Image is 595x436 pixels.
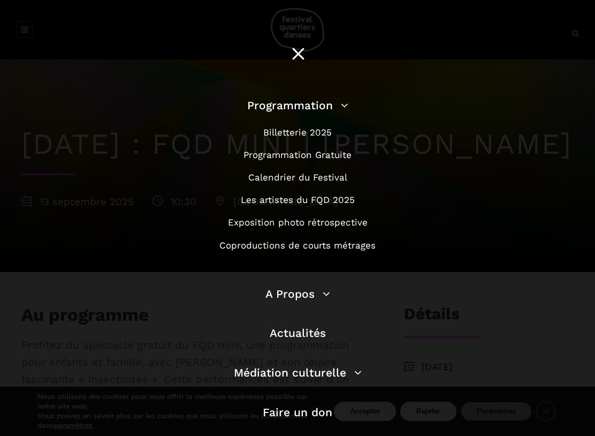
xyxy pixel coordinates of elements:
a: Faire un don [263,405,332,419]
a: Médiation culturelle [234,366,362,379]
a: A Propos [265,287,330,300]
a: Programmation Gratuite [243,149,352,160]
a: Actualités [270,326,326,340]
a: Exposition photo rétrospective [228,217,368,228]
a: Coproductions de courts métrages [219,240,376,251]
a: Les artistes du FQD 2025 [241,194,355,205]
a: Calendrier du Festival [248,172,347,183]
a: Programmation [247,99,348,112]
a: Billetterie 2025 [263,127,332,138]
